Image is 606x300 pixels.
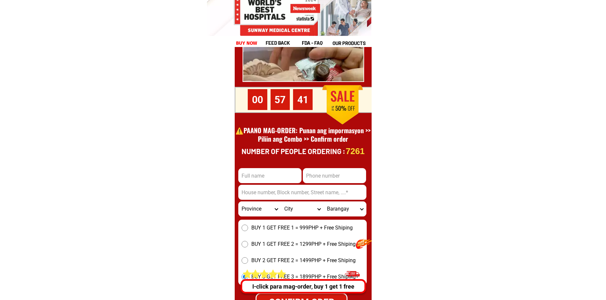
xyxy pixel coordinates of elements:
[242,225,248,231] input: BUY 1 GET FREE 1 = 999PHP + Free Shiping
[242,241,248,247] input: BUY 1 GET FREE 2 = 1299PHP + Free Shiping
[235,126,371,151] h1: ⚠️️PAANO MAG-ORDER: Punan ang impormasyon >> Piliin ang Combo >> Confirm order
[266,39,301,47] h1: feed back
[324,201,366,216] select: Select commune
[251,224,353,232] span: BUY 1 GET FREE 1 = 999PHP + Free Shiping
[238,201,281,216] select: Select province
[251,240,356,248] span: BUY 1 GET FREE 2 = 1299PHP + Free Shiping
[242,257,248,264] input: BUY 2 GET FREE 2 = 1499PHP + Free Shiping
[302,39,338,47] h1: fda - FAQ
[238,185,366,200] input: Input address
[238,168,302,183] input: Input full_name
[303,168,366,183] input: Input phone_number
[237,39,257,47] h1: buy now
[333,39,371,47] h1: our products
[251,257,356,264] span: BUY 2 GET FREE 2 = 1499PHP + Free Shiping
[281,201,324,216] select: Select district
[242,282,364,291] div: I-click para mag-order, buy 1 get 1 free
